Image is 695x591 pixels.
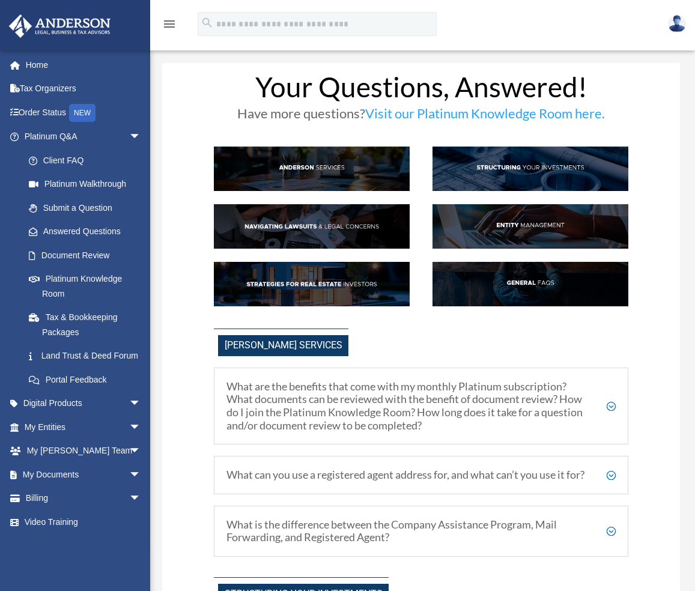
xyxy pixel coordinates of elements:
a: Platinum Walkthrough [17,172,159,196]
img: Anderson Advisors Platinum Portal [5,14,114,38]
a: My Entitiesarrow_drop_down [8,415,159,439]
i: menu [162,17,177,31]
a: My [PERSON_NAME] Teamarrow_drop_down [8,439,159,463]
a: Digital Productsarrow_drop_down [8,392,159,416]
h5: What can you use a registered agent address for, and what can’t you use it for? [226,468,616,482]
a: Tax Organizers [8,77,159,101]
a: Platinum Knowledge Room [17,267,159,306]
a: menu [162,21,177,31]
div: NEW [69,104,96,122]
a: Land Trust & Deed Forum [17,344,159,368]
a: Visit our Platinum Knowledge Room here. [365,105,605,127]
h1: Your Questions, Answered! [214,73,628,107]
a: Home [8,53,159,77]
a: My Documentsarrow_drop_down [8,462,159,486]
h5: What is the difference between the Company Assistance Program, Mail Forwarding, and Registered Ag... [226,518,616,544]
a: Tax & Bookkeeping Packages [17,306,159,344]
i: search [201,16,214,29]
h3: Have more questions? [214,107,628,126]
a: Billingarrow_drop_down [8,486,159,511]
span: arrow_drop_down [129,486,153,511]
h5: What are the benefits that come with my monthly Platinum subscription? What documents can be revi... [226,380,616,432]
img: NavLaw_hdr [214,204,410,249]
a: Client FAQ [17,148,153,172]
img: User Pic [668,15,686,32]
img: EntManag_hdr [432,204,628,249]
span: arrow_drop_down [129,415,153,440]
a: Submit a Question [17,196,159,220]
span: arrow_drop_down [129,392,153,416]
img: AndServ_hdr [214,147,410,191]
img: StratsRE_hdr [214,262,410,306]
span: arrow_drop_down [129,125,153,150]
a: Order StatusNEW [8,100,159,125]
a: Video Training [8,510,159,534]
span: arrow_drop_down [129,439,153,464]
img: GenFAQ_hdr [432,262,628,306]
img: StructInv_hdr [432,147,628,191]
a: Platinum Q&Aarrow_drop_down [8,125,159,149]
a: Portal Feedback [17,368,159,392]
a: Document Review [17,243,159,267]
span: arrow_drop_down [129,462,153,487]
a: Answered Questions [17,220,159,244]
span: [PERSON_NAME] Services [218,335,348,356]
